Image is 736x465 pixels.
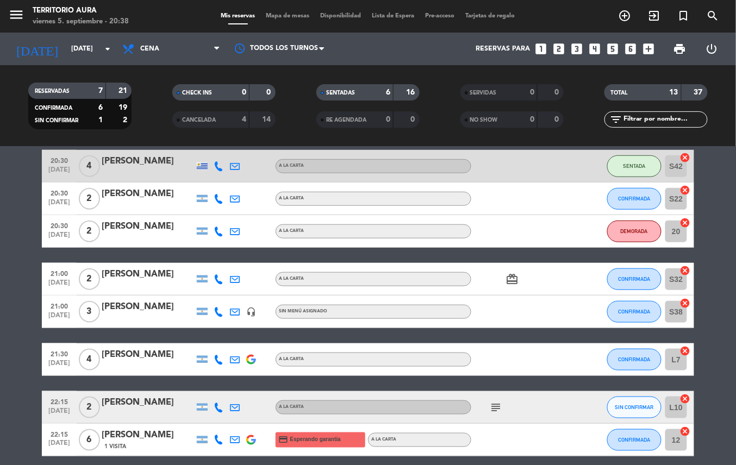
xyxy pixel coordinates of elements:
[460,13,521,19] span: Tarjetas de regalo
[35,105,72,111] span: CONFIRMADA
[611,90,628,96] span: TOTAL
[104,443,126,451] span: 1 Visita
[8,37,66,61] i: [DATE]
[610,113,623,126] i: filter_list
[279,357,304,361] span: A LA CARTA
[680,345,691,356] i: cancel
[79,221,100,242] span: 2
[279,277,304,281] span: A LA CARTA
[98,87,103,95] strong: 7
[46,407,73,420] span: [DATE]
[279,164,304,168] span: A LA CARTA
[46,166,73,179] span: [DATE]
[182,90,212,96] span: CHECK INS
[680,298,691,309] i: cancel
[680,265,691,276] i: cancel
[619,276,651,282] span: CONFIRMADA
[46,312,73,324] span: [DATE]
[35,89,70,94] span: RESERVADAS
[118,87,129,95] strong: 21
[624,42,638,56] i: looks_6
[8,7,24,27] button: menu
[623,163,646,169] span: SENTADA
[420,13,460,19] span: Pre-acceso
[279,196,304,200] span: A LA CARTA
[102,300,194,314] div: [PERSON_NAME]
[588,42,602,56] i: looks_4
[267,89,273,96] strong: 0
[102,219,194,234] div: [PERSON_NAME]
[386,89,390,96] strong: 6
[670,89,678,96] strong: 13
[182,117,216,123] span: CANCELADA
[607,221,662,242] button: DEMORADA
[470,90,497,96] span: SERVIDAS
[607,349,662,370] button: CONFIRMADA
[530,89,534,96] strong: 0
[326,90,355,96] span: SENTADAS
[246,435,256,445] img: google-logo.png
[102,395,194,410] div: [PERSON_NAME]
[216,13,261,19] span: Mis reservas
[607,188,662,210] button: CONFIRMADA
[278,435,288,445] i: credit_card
[98,104,103,111] strong: 6
[530,116,534,123] strong: 0
[46,186,73,199] span: 20:30
[279,309,327,313] span: Sin menú asignado
[607,429,662,451] button: CONFIRMADA
[79,301,100,323] span: 3
[46,440,73,453] span: [DATE]
[118,104,129,111] strong: 19
[680,426,691,437] i: cancel
[607,268,662,290] button: CONFIRMADA
[46,219,73,231] span: 20:30
[680,393,691,404] i: cancel
[489,401,502,414] i: subject
[46,231,73,244] span: [DATE]
[406,89,417,96] strong: 16
[619,9,632,22] i: add_circle_outline
[696,33,728,65] div: LOG OUT
[79,188,100,210] span: 2
[570,42,584,56] i: looks_3
[46,279,73,292] span: [DATE]
[33,5,129,16] div: TERRITORIO AURA
[246,307,256,317] i: headset_mic
[554,116,561,123] strong: 0
[619,356,651,362] span: CONFIRMADA
[367,13,420,19] span: Lista de Espera
[619,309,651,315] span: CONFIRMADA
[46,360,73,372] span: [DATE]
[680,152,691,163] i: cancel
[102,187,194,201] div: [PERSON_NAME]
[79,349,100,370] span: 4
[261,13,315,19] span: Mapa de mesas
[246,355,256,365] img: google-logo.png
[506,273,519,286] i: card_giftcard
[46,154,73,166] span: 20:30
[46,267,73,279] span: 21:00
[46,428,73,440] span: 22:15
[79,268,100,290] span: 2
[46,199,73,211] span: [DATE]
[386,116,390,123] strong: 0
[680,217,691,228] i: cancel
[101,42,114,55] i: arrow_drop_down
[102,428,194,442] div: [PERSON_NAME]
[534,42,548,56] i: looks_one
[102,267,194,281] div: [PERSON_NAME]
[476,45,531,53] span: Reservas para
[554,89,561,96] strong: 0
[242,116,246,123] strong: 4
[371,437,396,442] span: A LA CARTA
[46,347,73,360] span: 21:30
[279,405,304,409] span: A LA CARTA
[619,437,651,443] span: CONFIRMADA
[290,435,341,444] span: Esperando garantía
[46,395,73,407] span: 22:15
[33,16,129,27] div: viernes 5. septiembre - 20:38
[410,116,417,123] strong: 0
[707,9,720,22] i: search
[606,42,620,56] i: looks_5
